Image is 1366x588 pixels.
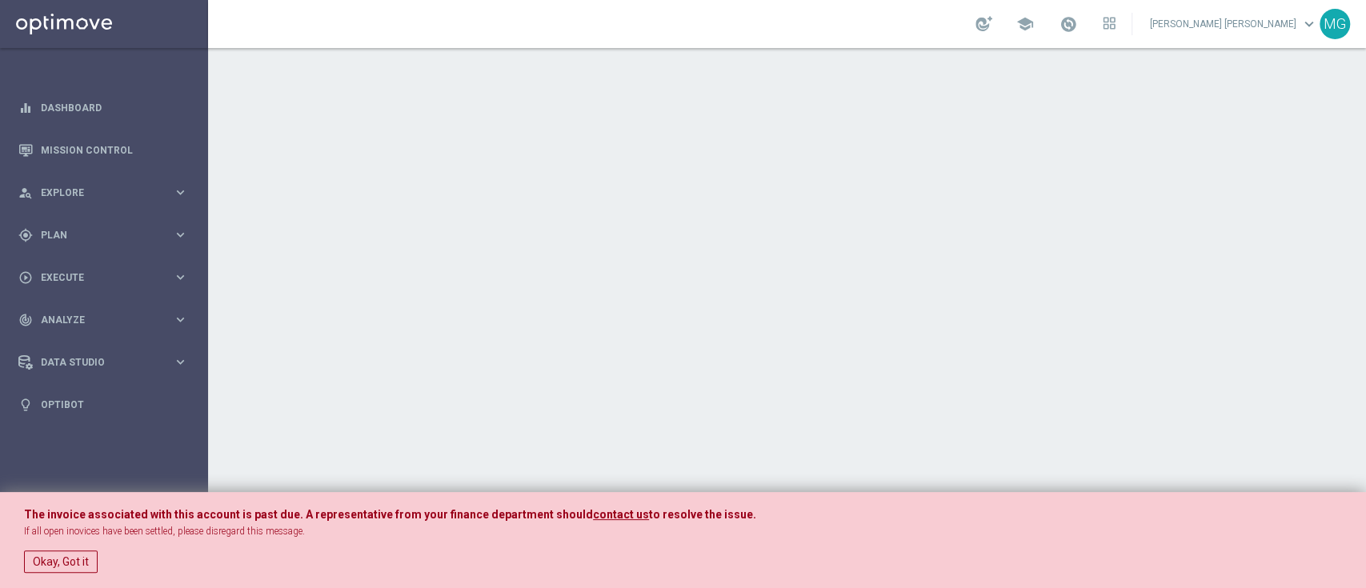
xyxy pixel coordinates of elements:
i: track_changes [18,313,33,327]
i: keyboard_arrow_right [173,227,188,242]
div: Plan [18,228,173,242]
button: gps_fixed Plan keyboard_arrow_right [18,229,189,242]
button: equalizer Dashboard [18,102,189,114]
span: to resolve the issue. [649,508,756,521]
i: equalizer [18,101,33,115]
i: person_search [18,186,33,200]
span: Data Studio [41,358,173,367]
div: Dashboard [18,86,188,129]
i: keyboard_arrow_right [173,185,188,200]
a: Dashboard [41,86,188,129]
span: Execute [41,273,173,282]
div: Analyze [18,313,173,327]
i: keyboard_arrow_right [173,312,188,327]
div: MG [1320,9,1350,39]
a: [PERSON_NAME] [PERSON_NAME]keyboard_arrow_down [1148,12,1320,36]
button: track_changes Analyze keyboard_arrow_right [18,314,189,326]
i: keyboard_arrow_right [173,270,188,285]
button: Data Studio keyboard_arrow_right [18,356,189,369]
span: keyboard_arrow_down [1300,15,1318,33]
div: Optibot [18,383,188,426]
button: play_circle_outline Execute keyboard_arrow_right [18,271,189,284]
span: Analyze [41,315,173,325]
i: play_circle_outline [18,270,33,285]
div: Execute [18,270,173,285]
button: Okay, Got it [24,550,98,573]
button: Mission Control [18,144,189,157]
a: Mission Control [41,129,188,171]
i: gps_fixed [18,228,33,242]
a: Optibot [41,383,188,426]
div: Data Studio [18,355,173,370]
span: The invoice associated with this account is past due. A representative from your finance departme... [24,508,593,521]
i: lightbulb [18,398,33,412]
button: lightbulb Optibot [18,398,189,411]
i: keyboard_arrow_right [173,354,188,370]
span: Explore [41,188,173,198]
span: school [1016,15,1034,33]
button: person_search Explore keyboard_arrow_right [18,186,189,199]
p: If all open inovices have been settled, please disregard this message. [24,525,1342,538]
div: Mission Control [18,129,188,171]
a: contact us [593,508,649,522]
div: Explore [18,186,173,200]
span: Plan [41,230,173,240]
